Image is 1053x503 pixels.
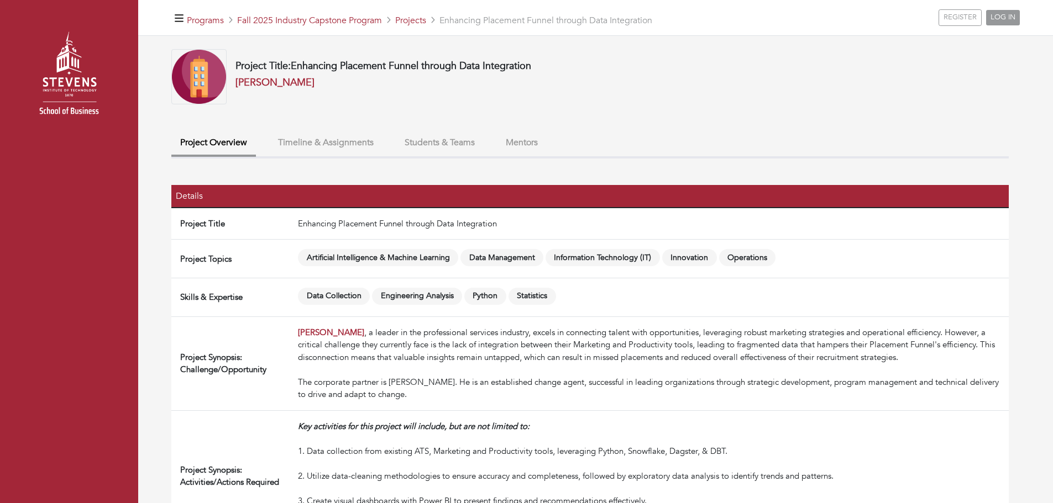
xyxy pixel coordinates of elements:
img: Company-Icon-7f8a26afd1715722aa5ae9dc11300c11ceeb4d32eda0db0d61c21d11b95ecac6.png [171,49,227,104]
td: Project Synopsis: Challenge/Opportunity [171,316,294,410]
button: Students & Teams [396,131,484,155]
a: [PERSON_NAME] [298,327,364,338]
a: LOG IN [986,10,1020,25]
a: Fall 2025 Industry Capstone Program [237,14,382,27]
img: stevens_logo.png [11,19,127,135]
td: Enhancing Placement Funnel through Data Integration [294,208,1009,240]
div: , a leader in the professional services industry, excels in connecting talent with opportunities,... [298,326,1004,401]
span: Statistics [509,288,556,305]
a: REGISTER [939,9,982,26]
em: Key activities for this project will include, but are not limited to: [298,421,530,432]
span: Information Technology (IT) [546,249,660,266]
span: Enhancing Placement Funnel through Data Integration [291,59,531,73]
a: Programs [187,14,224,27]
td: Skills & Expertise [171,278,294,317]
button: Timeline & Assignments [269,131,383,155]
th: Details [171,185,294,208]
span: Python [464,288,506,305]
span: Engineering Analysis [372,288,462,305]
span: Enhancing Placement Funnel through Data Integration [439,14,652,27]
td: Project Topics [171,240,294,278]
span: Operations [719,249,776,266]
a: Projects [395,14,426,27]
button: Project Overview [171,131,256,157]
button: Mentors [497,131,547,155]
span: Data Collection [298,288,370,305]
span: Innovation [662,249,717,266]
a: [PERSON_NAME] [235,76,315,89]
span: Data Management [460,249,543,266]
td: Project Title [171,208,294,240]
h4: Project Title: [235,60,531,72]
span: Artificial Intelligence & Machine Learning [298,249,458,266]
